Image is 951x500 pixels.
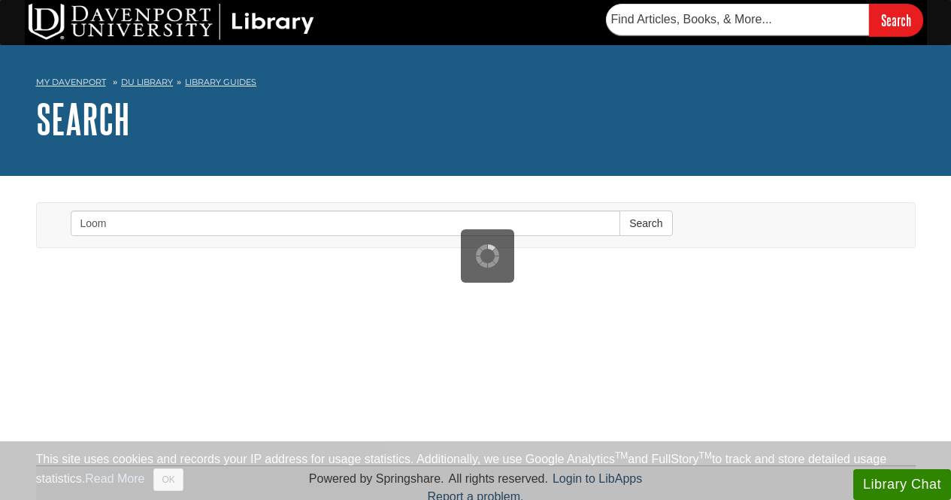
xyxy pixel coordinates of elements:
[476,244,499,268] img: Working...
[185,77,256,87] a: Library Guides
[121,77,173,87] a: DU Library
[36,76,106,89] a: My Davenport
[29,4,314,40] img: DU Library
[36,96,916,141] h1: Search
[71,211,621,236] input: Enter Search Words
[615,450,628,461] sup: TM
[619,211,672,236] button: Search
[153,468,183,491] button: Close
[36,450,916,491] div: This site uses cookies and records your IP address for usage statistics. Additionally, we use Goo...
[85,472,144,485] a: Read More
[606,4,869,35] input: Find Articles, Books, & More...
[36,72,916,96] nav: breadcrumb
[606,4,923,36] form: Searches DU Library's articles, books, and more
[699,450,712,461] sup: TM
[853,469,951,500] button: Library Chat
[869,4,923,36] input: Search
